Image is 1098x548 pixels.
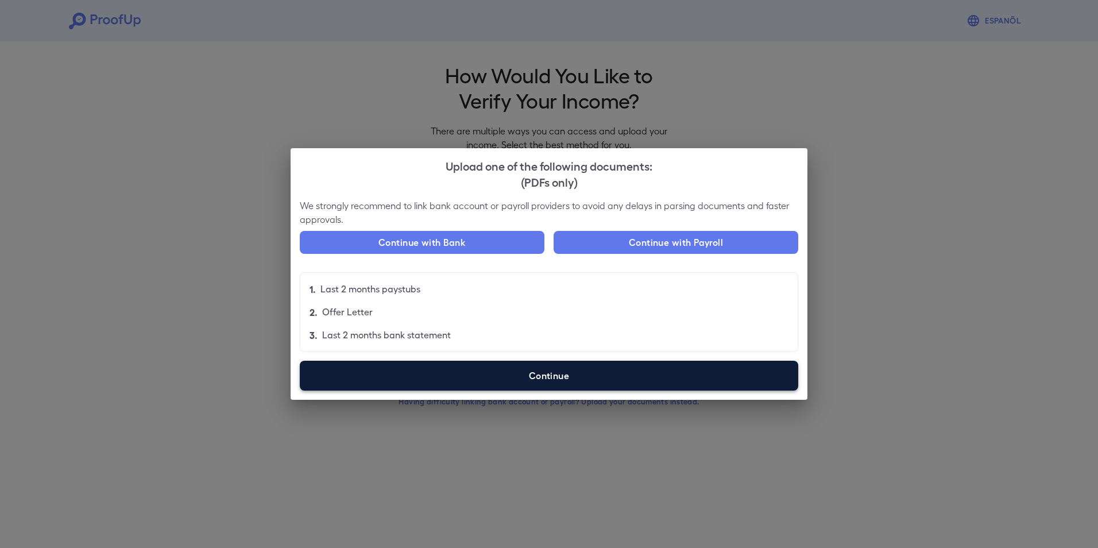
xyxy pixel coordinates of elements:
h2: Upload one of the following documents: [291,148,807,199]
p: 1. [310,282,316,296]
p: Last 2 months bank statement [322,328,451,342]
button: Continue with Payroll [554,231,798,254]
p: Offer Letter [322,305,373,319]
button: Continue with Bank [300,231,544,254]
label: Continue [300,361,798,391]
div: (PDFs only) [300,173,798,190]
p: Last 2 months paystubs [320,282,420,296]
p: We strongly recommend to link bank account or payroll providers to avoid any delays in parsing do... [300,199,798,226]
p: 2. [310,305,318,319]
p: 3. [310,328,318,342]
